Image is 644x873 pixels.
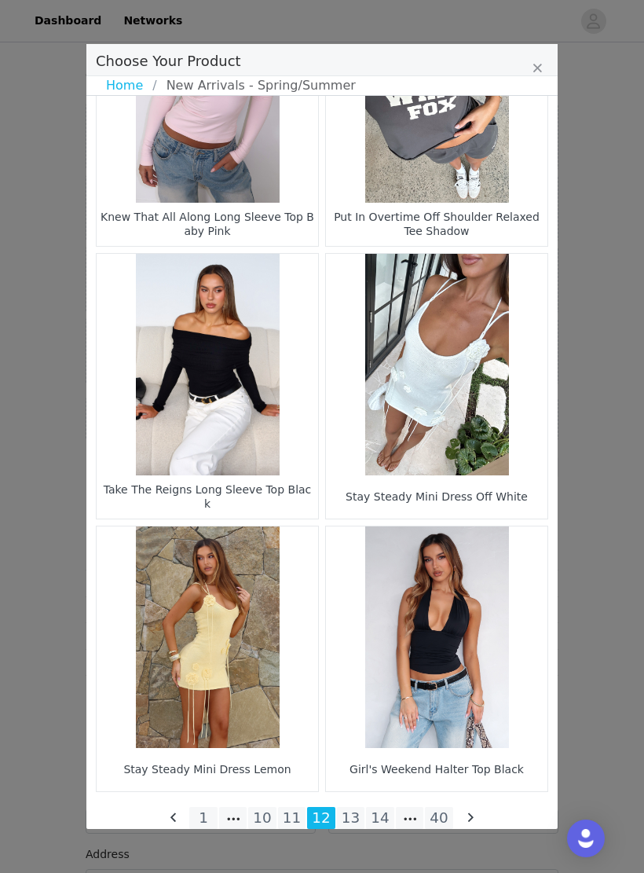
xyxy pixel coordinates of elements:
[86,44,558,830] div: Choose Your Product
[366,807,394,829] li: 14
[567,820,605,857] div: Open Intercom Messenger
[248,807,276,829] li: 10
[307,807,335,829] li: 12
[101,752,314,787] div: Stay Steady Mini Dress Lemon
[96,53,241,69] span: Choose Your Product
[101,207,314,242] div: Knew That All Along Long Sleeve Top Baby Pink
[425,807,453,829] li: 40
[330,479,543,515] div: Stay Steady Mini Dress Off White
[337,807,365,829] li: 13
[106,76,152,95] a: Home
[532,60,542,79] button: Close
[330,752,543,787] div: Girl's Weekend Halter Top Black
[278,807,306,829] li: 11
[330,207,543,242] div: Put In Overtime Off Shoulder Relaxed Tee Shadow
[189,807,218,829] li: 1
[101,479,314,515] div: Take The Reigns Long Sleeve Top Black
